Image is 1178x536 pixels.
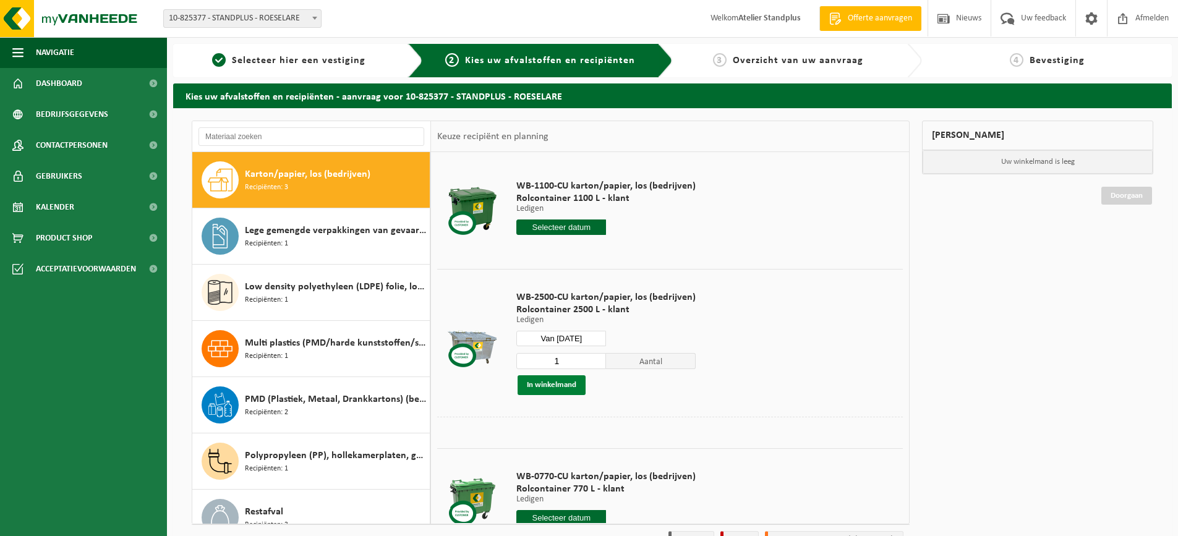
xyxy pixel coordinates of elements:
span: Polypropyleen (PP), hollekamerplaten, gekleurd [245,448,427,463]
input: Materiaal zoeken [198,127,424,146]
input: Selecteer datum [516,331,606,346]
span: 10-825377 - STANDPLUS - ROESELARE [164,10,321,27]
p: Ledigen [516,495,696,504]
span: Aantal [606,353,696,369]
span: Navigatie [36,37,74,68]
span: Recipiënten: 2 [245,407,288,419]
span: WB-1100-CU karton/papier, los (bedrijven) [516,180,696,192]
span: Dashboard [36,68,82,99]
span: Acceptatievoorwaarden [36,253,136,284]
span: 10-825377 - STANDPLUS - ROESELARE [163,9,322,28]
button: PMD (Plastiek, Metaal, Drankkartons) (bedrijven) Recipiënten: 2 [192,377,430,433]
span: 1 [212,53,226,67]
span: Lege gemengde verpakkingen van gevaarlijke stoffen [245,223,427,238]
span: Rolcontainer 770 L - klant [516,483,696,495]
button: Lege gemengde verpakkingen van gevaarlijke stoffen Recipiënten: 1 [192,208,430,265]
span: Selecteer hier een vestiging [232,56,365,66]
a: 1Selecteer hier een vestiging [179,53,398,68]
input: Selecteer datum [516,219,606,235]
span: 3 [713,53,727,67]
p: Uw winkelmand is leeg [923,150,1153,174]
span: Bevestiging [1030,56,1085,66]
div: Keuze recipiënt en planning [431,121,555,152]
span: WB-2500-CU karton/papier, los (bedrijven) [516,291,696,304]
h2: Kies uw afvalstoffen en recipiënten - aanvraag voor 10-825377 - STANDPLUS - ROESELARE [173,83,1172,108]
span: Recipiënten: 1 [245,351,288,362]
a: Doorgaan [1101,187,1152,205]
span: Recipiënten: 1 [245,463,288,475]
button: Low density polyethyleen (LDPE) folie, los, gekleurd Recipiënten: 1 [192,265,430,321]
span: Gebruikers [36,161,82,192]
span: Rolcontainer 1100 L - klant [516,192,696,205]
p: Ledigen [516,316,696,325]
span: Recipiënten: 3 [245,182,288,194]
span: Karton/papier, los (bedrijven) [245,167,370,182]
button: Karton/papier, los (bedrijven) Recipiënten: 3 [192,152,430,208]
span: 2 [445,53,459,67]
span: Multi plastics (PMD/harde kunststoffen/spanbanden/EPS/folie naturel/folie gemengd) [245,336,427,351]
a: Offerte aanvragen [819,6,921,31]
span: Overzicht van uw aanvraag [733,56,863,66]
button: In winkelmand [518,375,586,395]
span: Bedrijfsgegevens [36,99,108,130]
p: Ledigen [516,205,696,213]
span: Recipiënten: 1 [245,294,288,306]
span: Kies uw afvalstoffen en recipiënten [465,56,635,66]
span: Rolcontainer 2500 L - klant [516,304,696,316]
span: Low density polyethyleen (LDPE) folie, los, gekleurd [245,279,427,294]
input: Selecteer datum [516,510,606,525]
span: Recipiënten: 3 [245,519,288,531]
span: PMD (Plastiek, Metaal, Drankkartons) (bedrijven) [245,392,427,407]
span: Restafval [245,504,283,519]
div: [PERSON_NAME] [922,121,1153,150]
button: Multi plastics (PMD/harde kunststoffen/spanbanden/EPS/folie naturel/folie gemengd) Recipiënten: 1 [192,321,430,377]
span: Recipiënten: 1 [245,238,288,250]
strong: Atelier Standplus [738,14,801,23]
span: Offerte aanvragen [845,12,915,25]
button: Polypropyleen (PP), hollekamerplaten, gekleurd Recipiënten: 1 [192,433,430,490]
span: Contactpersonen [36,130,108,161]
span: Kalender [36,192,74,223]
span: Product Shop [36,223,92,253]
span: WB-0770-CU karton/papier, los (bedrijven) [516,470,696,483]
span: 4 [1010,53,1023,67]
